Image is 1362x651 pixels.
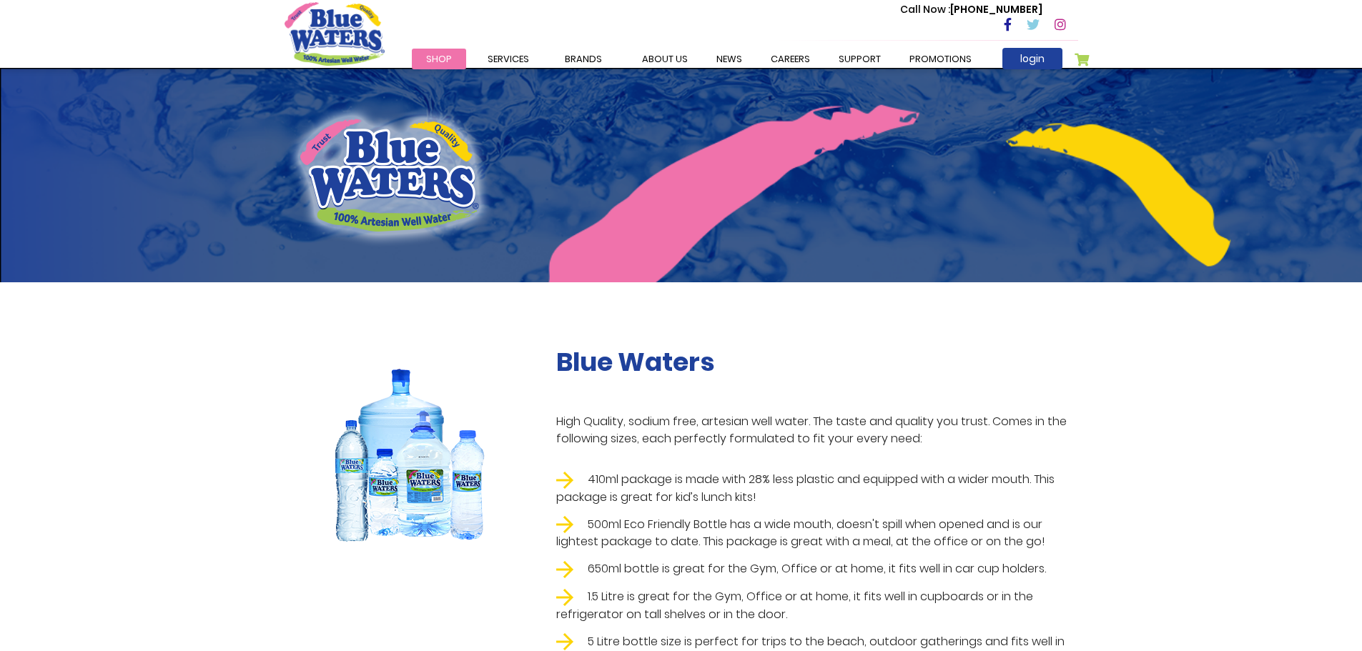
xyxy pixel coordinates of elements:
span: Call Now : [900,2,950,16]
p: High Quality, sodium free, artesian well water. The taste and quality you trust. Comes in the fol... [556,413,1078,447]
li: 1.5 Litre is great for the Gym, Office or at home, it fits well in cupboards or in the refrigerat... [556,588,1078,623]
span: Shop [426,52,452,66]
p: [PHONE_NUMBER] [900,2,1042,17]
a: Promotions [895,49,986,69]
a: store logo [285,2,385,65]
a: login [1002,48,1062,69]
li: 410ml package is made with 28% less plastic and equipped with a wider mouth. This package is grea... [556,471,1078,506]
a: News [702,49,756,69]
li: 650ml bottle is great for the Gym, Office or at home, it fits well in car cup holders. [556,560,1078,578]
a: about us [628,49,702,69]
a: careers [756,49,824,69]
h2: Blue Waters [556,347,1078,377]
span: Services [488,52,529,66]
span: Brands [565,52,602,66]
a: support [824,49,895,69]
li: 500ml Eco Friendly Bottle has a wide mouth, doesn't spill when opened and is our lightest package... [556,516,1078,551]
